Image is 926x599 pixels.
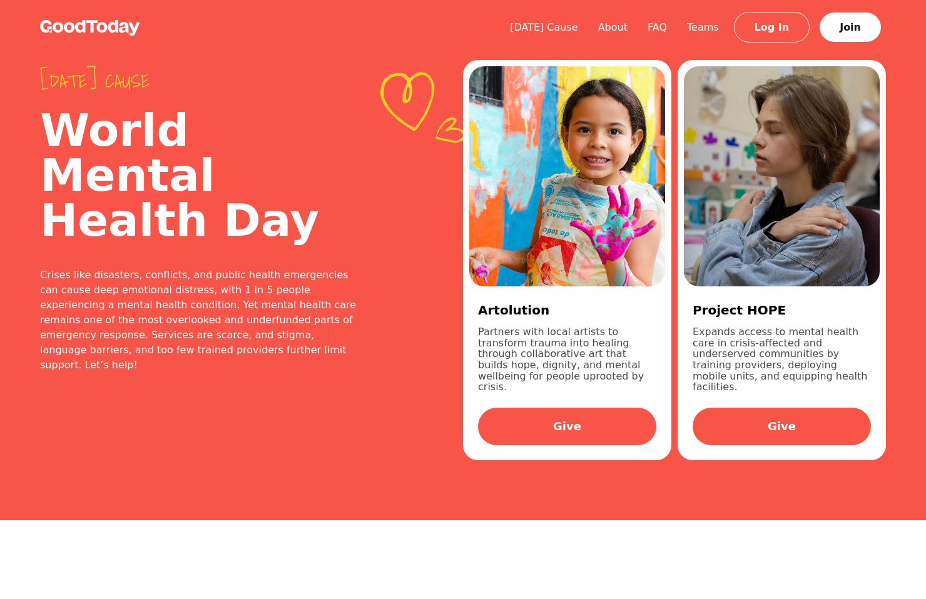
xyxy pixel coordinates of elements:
a: [DATE] Cause [500,21,588,33]
p: Expands access to mental health care in crisis-affected and underserved communities by training p... [693,326,871,393]
a: Log In [734,12,810,43]
a: Teams [677,21,729,33]
h3: Project HOPE [693,301,871,319]
span: [DATE] cause [40,70,363,93]
a: FAQ [638,21,677,33]
h2: World Mental Health Day [40,108,363,243]
a: Join [820,13,881,42]
img: GoodToday [40,20,140,36]
p: Partners with local artists to transform trauma into healing through collaborative art that build... [478,326,656,393]
h3: Artolution [478,301,656,319]
img: 949d8cbd-62c7-4d4d-abdb-c21ed7047c12.jpg [684,66,880,286]
a: Give [478,408,656,445]
a: About [588,21,638,33]
a: Give [693,408,871,445]
div: Crises like disasters, conflicts, and public health emergencies can cause deep emotional distress... [40,268,363,373]
img: 03a5ef00-ced8-4f07-acb2-9748cd400ce3.jpg [469,66,665,286]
